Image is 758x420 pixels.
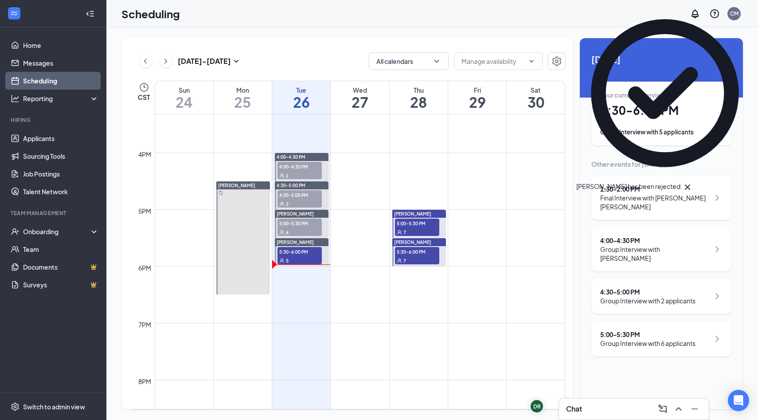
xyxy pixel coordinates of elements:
[23,147,99,165] a: Sourcing Tools
[178,56,231,66] h3: [DATE] - [DATE]
[23,72,99,90] a: Scheduling
[272,94,330,110] h1: 26
[23,240,99,258] a: Team
[272,81,330,114] a: August 26, 2025
[23,258,99,276] a: DocumentsCrown
[397,258,402,263] svg: User
[712,334,723,344] svg: ChevronRight
[277,211,314,216] span: [PERSON_NAME]
[448,94,506,110] h1: 29
[432,57,441,66] svg: ChevronDown
[137,320,153,330] div: 7pm
[712,192,723,203] svg: ChevronRight
[600,245,710,263] div: Group Interview with [PERSON_NAME]
[390,86,448,94] div: Thu
[23,36,99,54] a: Home
[600,339,695,348] div: Group Interview with 6 applicants
[279,201,285,207] svg: User
[23,183,99,200] a: Talent Network
[137,377,153,386] div: 8pm
[507,81,565,114] a: August 30, 2025
[672,402,686,416] button: ChevronUp
[286,258,289,264] span: 5
[11,94,20,103] svg: Analysis
[566,404,582,414] h3: Chat
[394,239,431,245] span: [PERSON_NAME]
[137,149,153,159] div: 4pm
[23,402,85,411] div: Switch to admin view
[576,182,682,192] div: [PERSON_NAME] has been rejected.
[86,9,94,18] svg: Collapse
[161,56,170,67] svg: ChevronRight
[656,402,670,416] button: ComposeMessage
[395,247,439,256] span: 5:30-6:00 PM
[689,404,700,414] svg: Minimize
[137,263,153,273] div: 6pm
[23,165,99,183] a: Job Postings
[141,56,150,67] svg: ChevronLeft
[11,227,20,236] svg: UserCheck
[600,236,710,245] div: 4:00 - 4:30 PM
[507,94,565,110] h1: 30
[23,54,99,72] a: Messages
[600,330,695,339] div: 5:00 - 5:30 PM
[286,229,289,236] span: 6
[23,227,91,236] div: Onboarding
[277,162,322,171] span: 4:00-4:30 PM
[231,56,242,67] svg: SmallChevronDown
[657,404,668,414] svg: ComposeMessage
[712,291,723,302] svg: ChevronRight
[138,93,150,102] span: CST
[331,86,389,94] div: Wed
[600,193,710,211] div: Final Interview with [PERSON_NAME] [PERSON_NAME]
[277,247,322,256] span: 5:30-6:00 PM
[461,56,524,66] input: Manage availability
[576,4,754,182] svg: CheckmarkCircle
[139,82,149,93] svg: Clock
[11,209,97,217] div: Team Management
[139,55,152,68] button: ChevronLeft
[688,402,702,416] button: Minimize
[600,287,695,296] div: 4:30 - 5:00 PM
[397,230,402,235] svg: User
[600,296,695,305] div: Group Interview with 2 applicants
[155,86,213,94] div: Sun
[218,183,255,188] span: [PERSON_NAME]
[11,116,97,124] div: Hiring
[214,86,272,94] div: Mon
[277,154,305,160] span: 4:00-4:30 PM
[448,81,506,114] a: August 29, 2025
[214,81,272,114] a: August 25, 2025
[682,182,693,192] svg: Cross
[390,81,448,114] a: August 28, 2025
[548,52,566,70] button: Settings
[155,81,213,114] a: August 24, 2025
[277,239,314,245] span: [PERSON_NAME]
[277,219,322,228] span: 5:00-5:30 PM
[272,86,330,94] div: Tue
[403,258,406,264] span: 7
[277,182,305,188] span: 4:30-5:00 PM
[394,211,431,216] span: [PERSON_NAME]
[390,94,448,110] h1: 28
[286,201,289,207] span: 2
[121,6,180,21] h1: Scheduling
[403,229,406,236] span: 7
[331,94,389,110] h1: 27
[369,52,449,70] button: All calendarsChevronDown
[137,206,153,216] div: 5pm
[533,403,541,410] div: DR
[507,86,565,94] div: Sat
[23,94,99,103] div: Reporting
[551,56,562,67] svg: Settings
[155,94,213,110] h1: 24
[712,244,723,255] svg: ChevronRight
[528,58,535,65] svg: ChevronDown
[11,402,20,411] svg: Settings
[673,404,684,414] svg: ChevronUp
[23,130,99,147] a: Applicants
[214,94,272,110] h1: 25
[331,81,389,114] a: August 27, 2025
[277,190,322,199] span: 4:30-5:00 PM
